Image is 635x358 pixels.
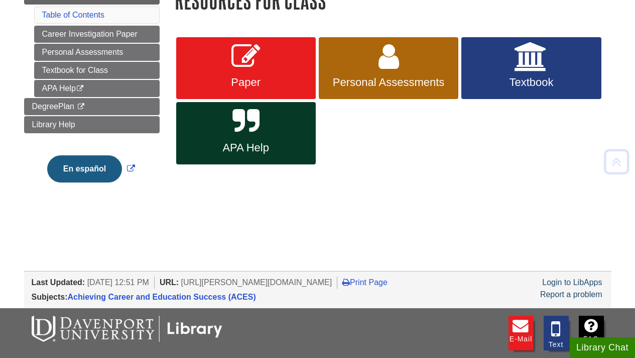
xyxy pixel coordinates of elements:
[47,155,122,183] button: En español
[579,316,604,350] a: FAQ
[76,104,85,110] i: This link opens in a new window
[600,155,632,168] a: Back to Top
[32,120,75,129] span: Library Help
[469,76,593,89] span: Textbook
[342,278,350,286] i: Print Page
[32,293,68,301] span: Subjects:
[32,316,222,342] img: DU Libraries
[342,278,388,287] a: Print Page
[42,11,105,19] a: Table of Contents
[461,37,601,100] a: Textbook
[45,164,138,173] a: Link opens in new window
[24,116,160,133] a: Library Help
[34,80,160,97] a: APA Help
[542,278,602,287] a: Login to LibApps
[32,278,85,287] span: Last Updated:
[68,293,256,301] a: Achieving Career and Education Success (ACES)
[160,278,179,287] span: URL:
[181,278,332,287] span: [URL][PERSON_NAME][DOMAIN_NAME]
[32,102,75,111] span: DegreePlan
[34,62,160,79] a: Textbook for Class
[544,316,569,350] a: Text
[540,290,602,299] a: Report a problem
[24,98,160,115] a: DegreePlan
[509,316,534,350] a: E-mail
[176,102,316,164] a: APA Help
[319,37,458,100] a: Personal Assessments
[176,37,316,100] a: Paper
[570,337,635,358] button: Library Chat
[87,278,149,287] span: [DATE] 12:51 PM
[184,76,308,89] span: Paper
[34,26,160,43] a: Career Investigation Paper
[76,85,84,92] i: This link opens in a new window
[34,44,160,61] a: Personal Assessments
[184,141,308,154] span: APA Help
[326,76,451,89] span: Personal Assessments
